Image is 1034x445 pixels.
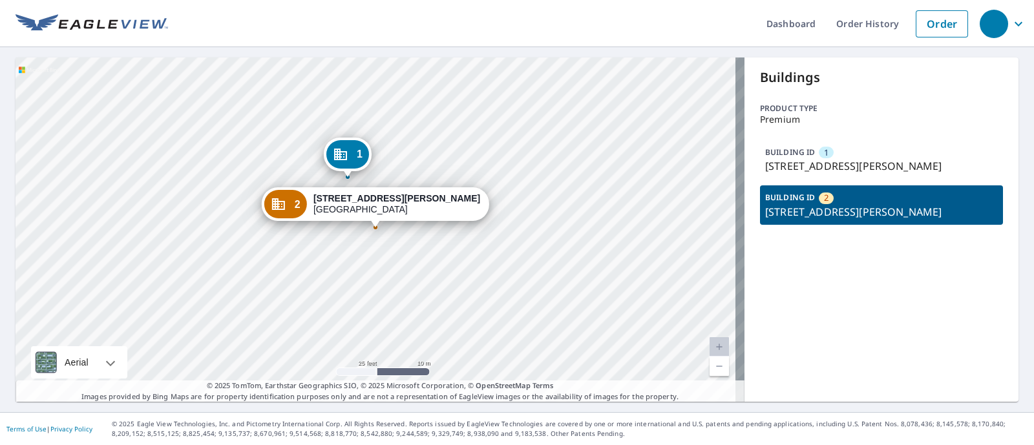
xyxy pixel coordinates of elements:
p: | [6,425,92,433]
a: Current Level 20, Zoom Out [710,357,729,376]
p: BUILDING ID [765,192,815,203]
div: Dropped pin, building 1, Commercial property, 2018 Covington Ave Simi Valley, CA 93065 [324,138,372,178]
span: 2 [824,192,828,204]
div: Aerial [61,346,92,378]
a: Privacy Policy [50,424,92,433]
a: Terms of Use [6,424,47,433]
strong: [STREET_ADDRESS][PERSON_NAME] [313,193,480,203]
p: Product type [760,103,1003,114]
p: © 2025 Eagle View Technologies, Inc. and Pictometry International Corp. All Rights Reserved. Repo... [112,419,1028,439]
p: Buildings [760,68,1003,87]
span: 1 [824,147,828,159]
p: Premium [760,114,1003,125]
div: [GEOGRAPHIC_DATA] [313,193,480,215]
a: OpenStreetMap [476,380,530,390]
img: EV Logo [16,14,168,34]
p: BUILDING ID [765,147,815,158]
span: © 2025 TomTom, Earthstar Geographics SIO, © 2025 Microsoft Corporation, © [207,380,554,391]
div: Dropped pin, building 2, Commercial property, 2020 Covington Ave Simi Valley, CA 93065 [262,187,489,227]
a: Order [916,10,968,37]
p: Images provided by Bing Maps are for property identification purposes only and are not a represen... [16,380,744,402]
a: Terms [533,380,554,390]
span: 1 [357,149,363,159]
p: [STREET_ADDRESS][PERSON_NAME] [765,204,998,220]
span: 2 [295,200,301,209]
p: [STREET_ADDRESS][PERSON_NAME] [765,158,998,174]
div: Aerial [31,346,127,378]
a: Current Level 20, Zoom In Disabled [710,337,729,357]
